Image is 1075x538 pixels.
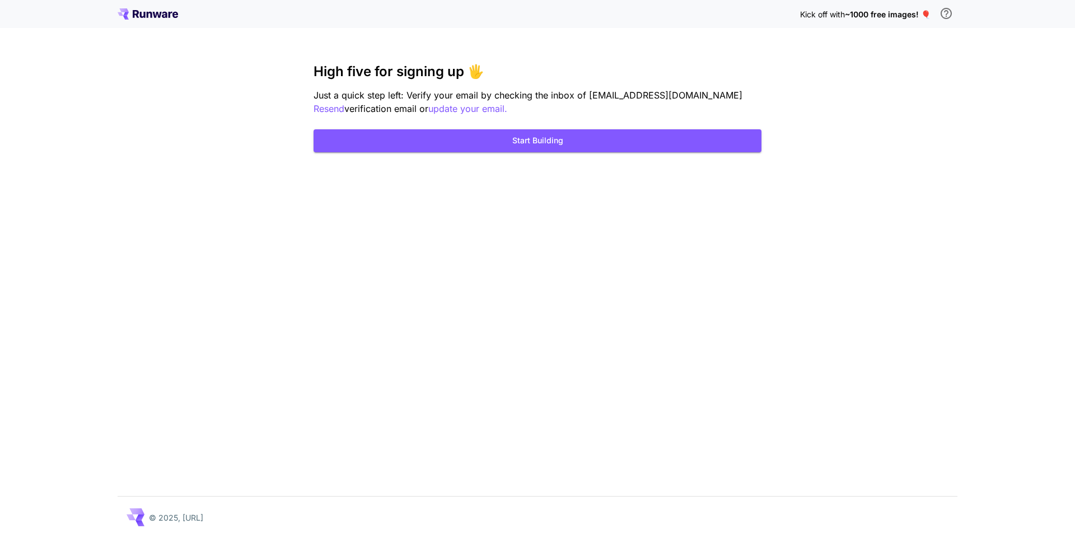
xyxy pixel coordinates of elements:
button: update your email. [428,102,507,116]
span: Kick off with [800,10,845,19]
button: Resend [314,102,344,116]
span: Just a quick step left: Verify your email by checking the inbox of [EMAIL_ADDRESS][DOMAIN_NAME] [314,90,742,101]
span: ~1000 free images! 🎈 [845,10,931,19]
span: verification email or [344,103,428,114]
p: © 2025, [URL] [149,512,203,523]
h3: High five for signing up 🖐️ [314,64,761,79]
button: Start Building [314,129,761,152]
button: In order to qualify for free credit, you need to sign up with a business email address and click ... [935,2,957,25]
